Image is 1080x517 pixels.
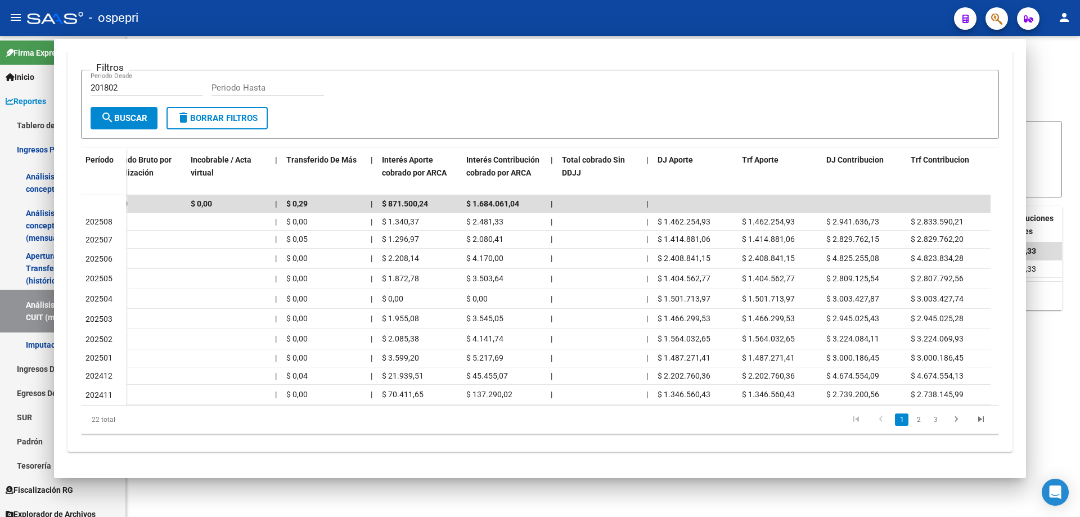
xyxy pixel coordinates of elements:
[286,235,308,244] span: $ 0,05
[91,61,129,74] h3: Filtros
[466,254,503,263] span: $ 4.170,00
[911,235,964,244] span: $ 2.829.762,20
[911,314,964,323] span: $ 2.945.025,28
[826,217,879,226] span: $ 2.941.636,73
[286,155,357,164] span: Transferido De Más
[826,334,879,343] span: $ 3.224.084,11
[826,390,879,399] span: $ 2.739.200,56
[371,314,372,323] span: |
[466,155,539,177] span: Interés Contribución cobrado por ARCA
[466,390,512,399] span: $ 137.290,02
[286,334,308,343] span: $ 0,00
[646,254,648,263] span: |
[911,294,964,303] span: $ 3.003.427,74
[366,148,377,197] datatable-header-cell: |
[546,148,557,197] datatable-header-cell: |
[371,334,372,343] span: |
[642,148,653,197] datatable-header-cell: |
[1057,11,1071,24] mat-icon: person
[275,390,277,399] span: |
[653,148,737,197] datatable-header-cell: DJ Aporte
[912,413,925,426] a: 2
[91,107,157,129] button: Buscar
[466,334,503,343] span: $ 4.141,74
[911,274,964,283] span: $ 2.807.792,56
[910,410,927,429] li: page 2
[742,314,795,323] span: $ 1.466.299,53
[371,155,373,164] span: |
[658,353,710,362] span: $ 1.487.271,41
[826,371,879,380] span: $ 4.674.554,09
[466,371,508,380] span: $ 45.455,07
[382,334,419,343] span: $ 2.085,38
[551,390,552,399] span: |
[275,294,277,303] span: |
[826,155,884,164] span: DJ Contribucion
[275,334,277,343] span: |
[551,217,552,226] span: |
[845,413,867,426] a: go to first page
[646,274,648,283] span: |
[177,111,190,124] mat-icon: delete
[101,113,147,123] span: Buscar
[6,71,34,83] span: Inicio
[81,148,126,195] datatable-header-cell: Período
[551,334,552,343] span: |
[382,217,419,226] span: $ 1.340,37
[382,314,419,323] span: $ 1.955,08
[742,217,795,226] span: $ 1.462.254,93
[826,314,879,323] span: $ 2.945.025,43
[994,206,1062,244] datatable-header-cell: Contribuciones Intereses
[906,148,991,197] datatable-header-cell: Trf Contribucion
[371,217,372,226] span: |
[275,353,277,362] span: |
[286,371,308,380] span: $ 0,04
[999,214,1054,236] span: Contribuciones Intereses
[562,155,625,177] span: Total cobrado Sin DDJJ
[551,235,552,244] span: |
[646,294,648,303] span: |
[658,254,710,263] span: $ 2.408.841,15
[742,235,795,244] span: $ 1.414.881,06
[646,155,649,164] span: |
[286,314,308,323] span: $ 0,00
[742,334,795,343] span: $ 1.564.032,65
[275,217,277,226] span: |
[371,199,373,208] span: |
[658,155,693,164] span: DJ Aporte
[275,155,277,164] span: |
[85,155,114,164] span: Período
[466,217,503,226] span: $ 2.481,33
[106,155,172,177] span: Cobrado Bruto por Fiscalización
[557,148,642,197] datatable-header-cell: Total cobrado Sin DDJJ
[742,294,795,303] span: $ 1.501.713,97
[382,254,419,263] span: $ 2.208,14
[85,235,112,244] span: 202507
[658,294,710,303] span: $ 1.501.713,97
[826,274,879,283] span: $ 2.809.125,54
[646,217,648,226] span: |
[658,390,710,399] span: $ 1.346.560,43
[911,390,964,399] span: $ 2.738.145,99
[275,371,277,380] span: |
[466,199,519,208] span: $ 1.684.061,04
[742,254,795,263] span: $ 2.408.841,15
[371,235,372,244] span: |
[85,314,112,323] span: 202503
[646,314,648,323] span: |
[382,235,419,244] span: $ 1.296,97
[826,235,879,244] span: $ 2.829.762,15
[382,353,419,362] span: $ 3.599,20
[911,334,964,343] span: $ 3.224.069,93
[85,217,112,226] span: 202508
[466,314,503,323] span: $ 3.545,05
[81,406,263,434] div: 22 total
[822,148,906,197] datatable-header-cell: DJ Contribucion
[275,199,277,208] span: |
[85,390,112,399] span: 202411
[742,390,795,399] span: $ 1.346.560,43
[382,371,424,380] span: $ 21.939,51
[286,274,308,283] span: $ 0,00
[371,254,372,263] span: |
[551,199,553,208] span: |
